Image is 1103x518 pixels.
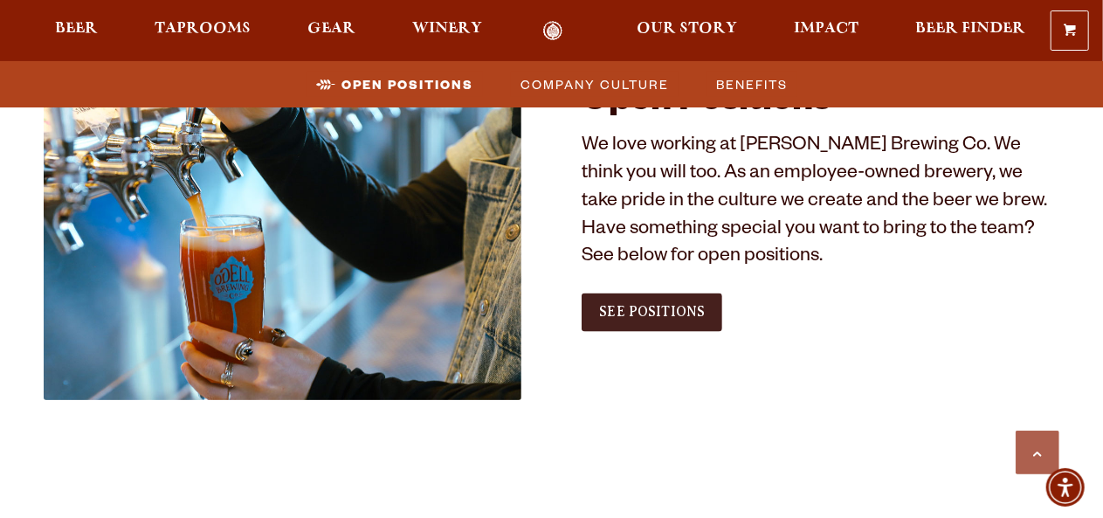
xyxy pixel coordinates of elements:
[44,82,521,400] img: Jobs_1
[782,21,870,41] a: Impact
[55,22,98,36] span: Beer
[155,22,251,36] span: Taprooms
[520,21,586,41] a: Odell Home
[582,134,1059,273] p: We love working at [PERSON_NAME] Brewing Co. We think you will too. As an employee-owned brewery,...
[412,22,482,36] span: Winery
[707,72,797,97] a: Benefits
[401,21,493,41] a: Winery
[511,72,679,97] a: Company Culture
[1046,468,1085,507] div: Accessibility Menu
[342,72,474,97] span: Open Positions
[44,21,109,41] a: Beer
[1016,431,1059,474] a: Scroll to top
[307,72,483,97] a: Open Positions
[307,22,355,36] span: Gear
[599,304,705,320] span: See Positions
[904,21,1037,41] a: Beer Finder
[582,294,722,332] a: See Positions
[637,22,737,36] span: Our Story
[625,21,748,41] a: Our Story
[717,72,789,97] span: Benefits
[296,21,367,41] a: Gear
[143,21,262,41] a: Taprooms
[915,22,1025,36] span: Beer Finder
[794,22,858,36] span: Impact
[521,72,670,97] span: Company Culture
